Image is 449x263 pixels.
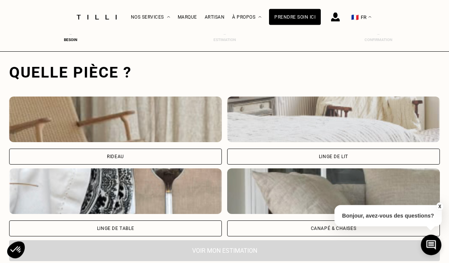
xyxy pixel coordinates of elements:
img: Tilli retouche votre Canapé & chaises [227,169,440,214]
img: menu déroulant [368,16,371,18]
div: Besoin [56,38,86,42]
div: Confirmation [363,38,394,42]
div: Quelle pièce ? [9,64,440,82]
img: Menu déroulant à propos [258,16,261,18]
div: Rideau [107,155,124,159]
div: Linge de table [97,227,134,231]
button: 🇫🇷 FR [347,0,375,34]
span: 🇫🇷 [351,14,359,21]
img: Tilli retouche votre Linge de lit [227,97,440,143]
img: Tilli retouche votre Rideau [9,97,222,143]
img: Logo du service de couturière Tilli [74,15,119,20]
div: Canapé & chaises [311,227,357,231]
a: Marque [178,14,197,20]
img: Tilli retouche votre Linge de table [9,169,222,214]
div: À propos [232,0,261,34]
div: Estimation [209,38,240,42]
img: icône connexion [331,13,340,22]
p: Bonjour, avez-vous des questions? [334,205,442,227]
div: Nos services [131,0,170,34]
img: Menu déroulant [167,16,170,18]
button: X [436,203,443,211]
a: Artisan [205,14,225,20]
a: Prendre soin ici [269,9,321,25]
div: Linge de lit [319,155,348,159]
